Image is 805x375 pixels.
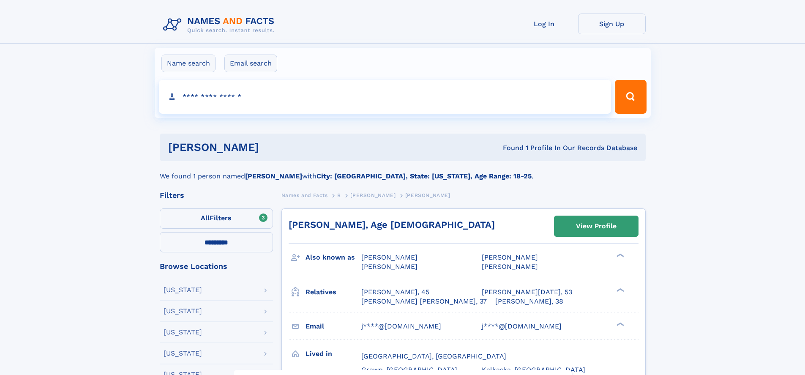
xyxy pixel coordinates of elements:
[160,161,646,181] div: We found 1 person named with .
[164,350,202,357] div: [US_STATE]
[554,216,638,236] a: View Profile
[168,142,381,153] h1: [PERSON_NAME]
[337,192,341,198] span: R
[164,308,202,315] div: [US_STATE]
[350,192,396,198] span: [PERSON_NAME]
[381,143,637,153] div: Found 1 Profile In Our Records Database
[482,263,538,271] span: [PERSON_NAME]
[159,80,611,114] input: search input
[361,297,487,306] a: [PERSON_NAME] [PERSON_NAME], 37
[337,190,341,200] a: R
[306,347,361,361] h3: Lived in
[615,80,646,114] button: Search Button
[614,321,625,327] div: ❯
[306,319,361,334] h3: Email
[224,55,277,72] label: Email search
[361,287,429,297] a: [PERSON_NAME], 45
[160,263,273,270] div: Browse Locations
[495,297,563,306] a: [PERSON_NAME], 38
[576,216,617,236] div: View Profile
[306,250,361,265] h3: Also known as
[361,263,418,271] span: [PERSON_NAME]
[361,366,457,374] span: Grawn, [GEOGRAPHIC_DATA]
[160,192,273,199] div: Filters
[614,253,625,258] div: ❯
[245,172,302,180] b: [PERSON_NAME]
[482,366,585,374] span: Kalkaska, [GEOGRAPHIC_DATA]
[578,14,646,34] a: Sign Up
[361,253,418,261] span: [PERSON_NAME]
[361,352,506,360] span: [GEOGRAPHIC_DATA], [GEOGRAPHIC_DATA]
[164,329,202,336] div: [US_STATE]
[614,287,625,293] div: ❯
[482,287,572,297] a: [PERSON_NAME][DATE], 53
[161,55,216,72] label: Name search
[350,190,396,200] a: [PERSON_NAME]
[164,287,202,293] div: [US_STATE]
[281,190,328,200] a: Names and Facts
[160,14,281,36] img: Logo Names and Facts
[405,192,450,198] span: [PERSON_NAME]
[289,219,495,230] a: [PERSON_NAME], Age [DEMOGRAPHIC_DATA]
[317,172,532,180] b: City: [GEOGRAPHIC_DATA], State: [US_STATE], Age Range: 18-25
[510,14,578,34] a: Log In
[306,285,361,299] h3: Relatives
[160,208,273,229] label: Filters
[482,253,538,261] span: [PERSON_NAME]
[201,214,210,222] span: All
